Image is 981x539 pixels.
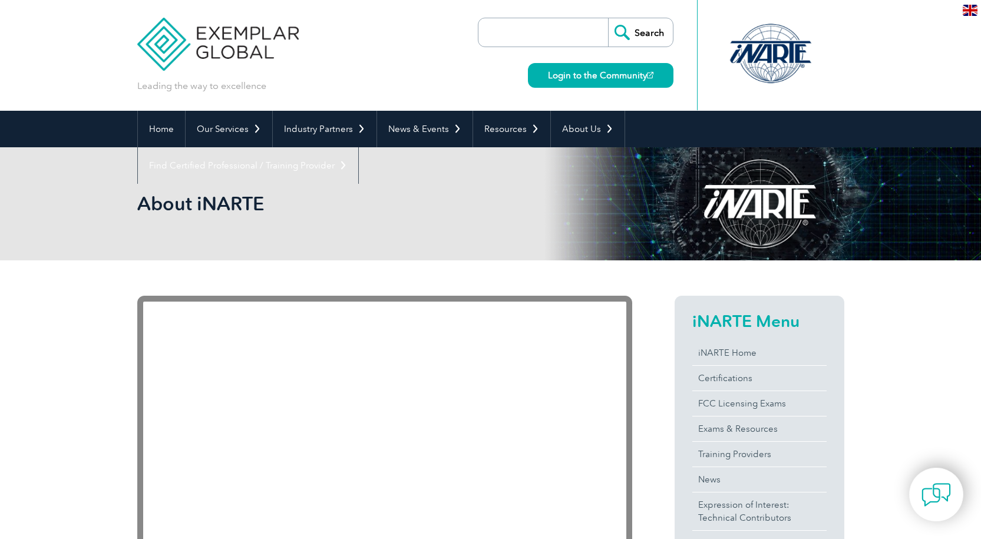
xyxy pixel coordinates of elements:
input: Search [608,18,673,47]
a: Certifications [692,366,827,391]
a: Training Providers [692,442,827,467]
h2: About iNARTE [137,194,632,213]
a: Resources [473,111,550,147]
a: Our Services [186,111,272,147]
a: Home [138,111,185,147]
img: contact-chat.png [921,480,951,510]
a: News [692,467,827,492]
img: open_square.png [647,72,653,78]
h2: iNARTE Menu [692,312,827,330]
a: Industry Partners [273,111,376,147]
a: News & Events [377,111,473,147]
a: Expression of Interest:Technical Contributors [692,492,827,530]
a: About Us [551,111,625,147]
p: Leading the way to excellence [137,80,266,92]
a: FCC Licensing Exams [692,391,827,416]
a: Find Certified Professional / Training Provider [138,147,358,184]
a: Login to the Community [528,63,673,88]
img: en [963,5,977,16]
a: Exams & Resources [692,416,827,441]
a: iNARTE Home [692,340,827,365]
